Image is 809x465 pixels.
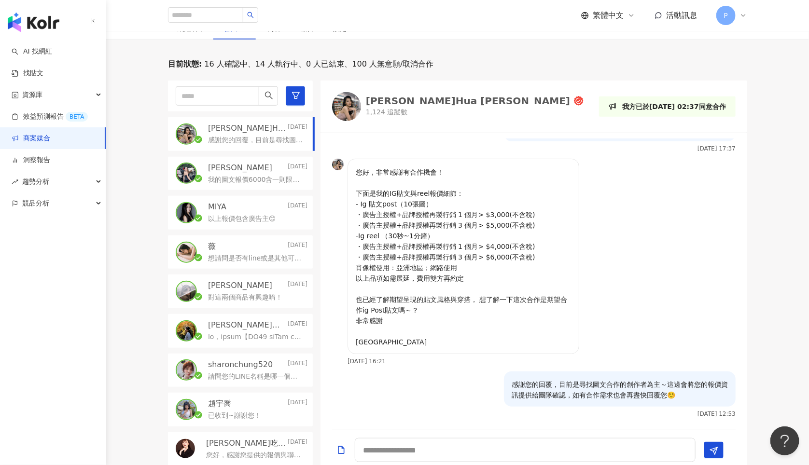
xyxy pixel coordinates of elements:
p: [DATE] [288,241,307,252]
a: 找貼文 [12,68,43,78]
span: search [265,91,273,100]
p: 想請問是否有line或是其他可以聯繫的平台呢？因為擔心在網頁上較無法即時的看到訊息，謝謝！🙏 [208,254,304,263]
span: 繁體中文 [593,10,624,21]
p: 您好，非常感謝有合作機會！ 下面是我的IG貼文與reel報價細節： - Ig 貼文post（10張圖） ・廣告主授權+品牌授權再製行銷 1 個月> $3,000(不含稅) ・廣告主授權+品牌授權... [356,167,571,347]
p: [DATE] 17:37 [697,145,736,152]
p: [DATE] [288,438,307,449]
p: lo，ipsum【DO49 siTam conse】，adipiscing，elitseddoei，temporincidi！ utlaboreetd7847magnaaliq，eni33/77... [208,332,304,342]
p: [PERSON_NAME]｜展覽｜生活紀錄 [208,320,286,330]
span: rise [12,178,18,185]
p: [DATE] 16:21 [348,358,386,365]
span: 活動訊息 [666,11,697,20]
p: [DATE] [288,123,307,134]
p: MIYA [208,202,226,212]
p: [PERSON_NAME] [208,163,272,173]
p: 對這兩個商品有興趣唷！ [208,293,282,302]
p: 1,124 追蹤數 [366,108,584,117]
p: [DATE] [288,359,307,370]
span: 競品分析 [22,192,49,214]
img: KOL Avatar [177,203,196,222]
span: 趨勢分析 [22,171,49,192]
p: 感謝您的回覆，目前是尋找圖文合作的創作者為主～這邊會將您的報價資訊提供給團隊確認，如有合作需求也會再盡快回覆您☺️ [208,136,304,145]
iframe: Help Scout Beacon - Open [770,426,799,455]
button: Add a file [336,438,346,461]
a: 商案媒合 [12,134,50,143]
p: 感謝您的回覆，目前是尋找圖文合作的創作者為主～這邊會將您的報價資訊提供給團隊確認，如有合作需求也會再盡快回覆您☺️ [512,379,728,400]
p: [DATE] 12:53 [697,410,736,417]
img: KOL Avatar [332,159,344,170]
a: KOL Avatar[PERSON_NAME]Hua [PERSON_NAME]1,124 追蹤數 [332,92,584,121]
img: KOL Avatar [177,400,196,419]
a: 效益預測報告BETA [12,112,88,122]
p: 以上報價包含廣告主😊 [208,214,276,224]
img: KOL Avatar [177,360,196,380]
p: 目前狀態 : [168,59,202,69]
p: 您好，感謝您提供的報價與聯絡資訊～這邊會再將您的資訊提供給品牌夥伴，評估後如果有進一步合作機會，會再與您聯繫！ [206,451,304,460]
p: 薇 [208,241,216,252]
p: 請問您的LINE名稱是哪一個呢? 我這邊沒看到訊息 [208,372,304,382]
p: [DATE] [288,202,307,212]
span: 資源庫 [22,84,42,106]
a: 洞察報告 [12,155,50,165]
span: search [247,12,254,18]
span: P [724,10,728,21]
span: 聊天室 [224,25,248,32]
img: KOL Avatar [177,282,196,301]
span: filter [292,91,300,100]
p: [PERSON_NAME]吃貨系律師 [206,438,286,449]
img: KOL Avatar [332,92,361,121]
img: KOL Avatar [177,321,196,341]
div: [PERSON_NAME]Hua [PERSON_NAME] [366,96,570,106]
a: searchAI 找網紅 [12,47,52,56]
img: logo [8,13,59,32]
p: [DATE] [288,398,307,409]
p: 我方已於[DATE] 02:37同意合作 [622,101,726,112]
p: [DATE] [288,280,307,291]
img: KOL Avatar [176,439,195,458]
p: [PERSON_NAME] [208,280,272,291]
span: 16 人確認中、14 人執行中、0 人已結束、100 人無意願/取消合作 [202,59,433,69]
button: Send [704,442,724,458]
img: KOL Avatar [177,164,196,183]
p: 趙宇喬 [208,398,231,409]
img: KOL Avatar [177,243,196,262]
p: 已收到~謝謝您！ [208,411,261,421]
p: [DATE] [288,163,307,173]
p: [PERSON_NAME]Hua [PERSON_NAME] [208,123,286,134]
p: [DATE] [288,320,307,330]
img: KOL Avatar [177,124,196,144]
p: 我的圖文報價6000含一則限動 圖文廣告授權一年 挑選的品項 [URL][DOMAIN_NAME] [URL][DOMAIN_NAME] [208,175,304,185]
p: sharonchung520 [208,359,273,370]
